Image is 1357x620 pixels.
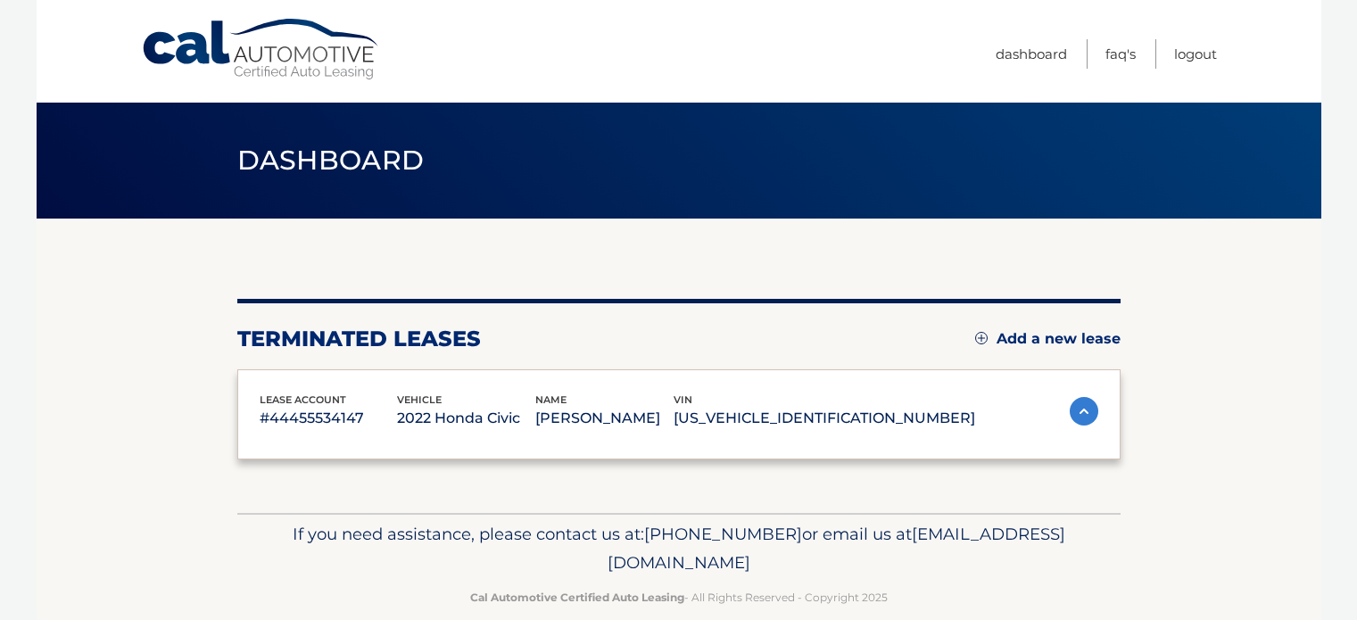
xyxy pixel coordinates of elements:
span: name [535,393,567,406]
a: FAQ's [1105,39,1136,69]
span: vehicle [397,393,442,406]
h2: terminated leases [237,326,481,352]
span: Dashboard [237,144,425,177]
a: Add a new lease [975,330,1121,348]
a: Logout [1174,39,1217,69]
img: accordion-active.svg [1070,397,1098,426]
span: vin [674,393,692,406]
span: [PHONE_NUMBER] [644,524,802,544]
img: add.svg [975,332,988,344]
a: Cal Automotive [141,18,382,81]
span: lease account [260,393,346,406]
p: 2022 Honda Civic [397,406,535,431]
p: - All Rights Reserved - Copyright 2025 [249,588,1109,607]
p: If you need assistance, please contact us at: or email us at [249,520,1109,577]
p: #44455534147 [260,406,398,431]
a: Dashboard [996,39,1067,69]
strong: Cal Automotive Certified Auto Leasing [470,591,684,604]
p: [US_VEHICLE_IDENTIFICATION_NUMBER] [674,406,975,431]
p: [PERSON_NAME] [535,406,674,431]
